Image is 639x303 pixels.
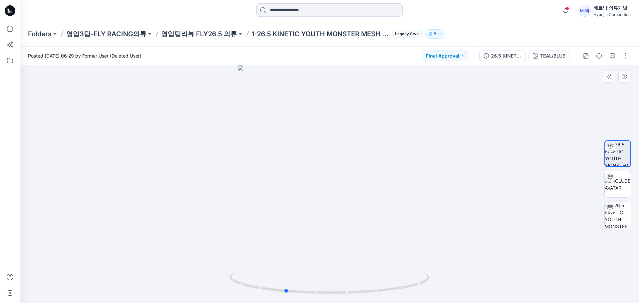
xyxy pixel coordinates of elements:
[605,202,631,228] img: 1-26.5 KINETIC YOUTH MONSTER SET
[605,141,630,166] img: 1-26.5 KINETIC YOUTH MONSTER PANT
[66,29,146,39] a: 영업3팀-FLY RACING의류
[479,51,526,61] button: 26.5 KINETIC YOUTH MONSTER MESH PANT
[593,12,631,17] div: Hyunjin Corporation
[605,177,631,191] img: INCLUDE AVATAR
[594,51,604,61] button: Details
[425,29,445,39] button: 8
[161,29,237,39] a: 영업팀리뷰 FLY26.5 의류
[389,29,423,39] button: Legacy Style
[82,53,141,59] a: Former User (Deleted User)
[434,30,436,38] p: 8
[491,52,522,60] div: 26.5 KINETIC YOUTH MONSTER MESH PANT
[392,30,423,38] span: Legacy Style
[593,4,631,12] div: 베트남 의류개발
[28,29,52,39] a: Folders
[28,52,141,59] span: Posted [DATE] 06:29 by
[529,51,569,61] button: TEAL/BLUE
[540,52,565,60] div: TEAL/BLUE
[252,29,389,39] p: 1-26.5 KINETIC YOUTH MONSTER MESH PANT
[579,5,591,17] div: 베의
